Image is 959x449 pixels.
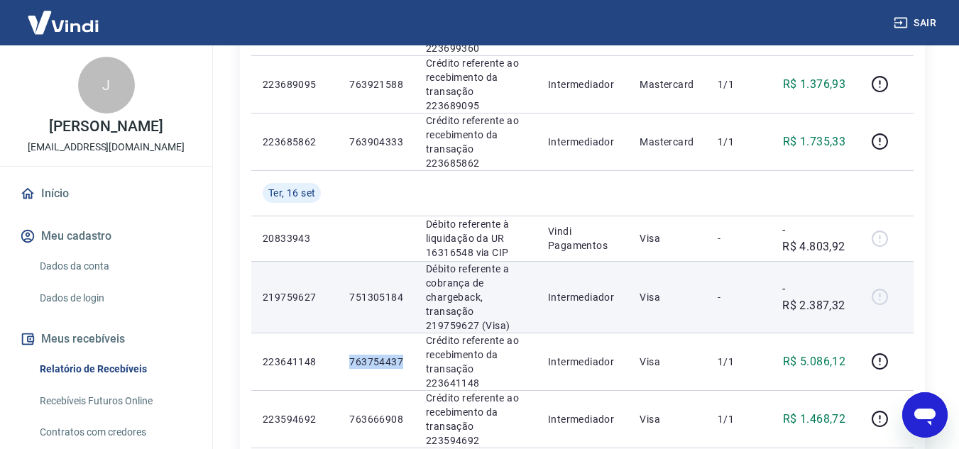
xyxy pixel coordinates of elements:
[34,284,195,313] a: Dados de login
[34,355,195,384] a: Relatório de Recebíveis
[640,135,695,149] p: Mastercard
[263,355,327,369] p: 223641148
[718,135,760,149] p: 1/1
[349,412,403,426] p: 763666908
[78,57,135,113] div: J
[718,290,760,304] p: -
[640,231,695,245] p: Visa
[17,323,195,355] button: Meus recebíveis
[263,290,327,304] p: 219759627
[349,290,403,304] p: 751305184
[548,290,617,304] p: Intermediador
[783,133,845,150] p: R$ 1.735,33
[640,355,695,369] p: Visa
[34,418,195,447] a: Contratos com credores
[34,252,195,281] a: Dados da conta
[426,333,525,390] p: Crédito referente ao recebimento da transação 223641148
[548,77,617,92] p: Intermediador
[548,224,617,253] p: Vindi Pagamentos
[263,412,327,426] p: 223594692
[426,217,525,260] p: Débito referente à liquidação da UR 16316548 via CIP
[548,355,617,369] p: Intermediador
[783,411,845,428] p: R$ 1.468,72
[640,412,695,426] p: Visa
[17,221,195,252] button: Meu cadastro
[263,231,327,245] p: 20833943
[718,412,760,426] p: 1/1
[17,1,109,44] img: Vindi
[34,387,195,416] a: Recebíveis Futuros Online
[548,135,617,149] p: Intermediador
[49,119,163,134] p: [PERSON_NAME]
[17,178,195,209] a: Início
[268,186,315,200] span: Ter, 16 set
[718,231,760,245] p: -
[426,56,525,113] p: Crédito referente ao recebimento da transação 223689095
[349,135,403,149] p: 763904333
[349,77,403,92] p: 763921588
[640,77,695,92] p: Mastercard
[891,10,942,36] button: Sair
[902,392,948,438] iframe: Botão para abrir a janela de mensagens
[263,135,327,149] p: 223685862
[782,280,845,314] p: -R$ 2.387,32
[28,140,185,155] p: [EMAIL_ADDRESS][DOMAIN_NAME]
[426,113,525,170] p: Crédito referente ao recebimento da transação 223685862
[782,221,845,255] p: -R$ 4.803,92
[718,355,760,369] p: 1/1
[718,77,760,92] p: 1/1
[263,77,327,92] p: 223689095
[548,412,617,426] p: Intermediador
[783,76,845,93] p: R$ 1.376,93
[349,355,403,369] p: 763754437
[783,353,845,370] p: R$ 5.086,12
[426,391,525,448] p: Crédito referente ao recebimento da transação 223594692
[640,290,695,304] p: Visa
[426,262,525,333] p: Débito referente a cobrança de chargeback, transação 219759627 (Visa)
